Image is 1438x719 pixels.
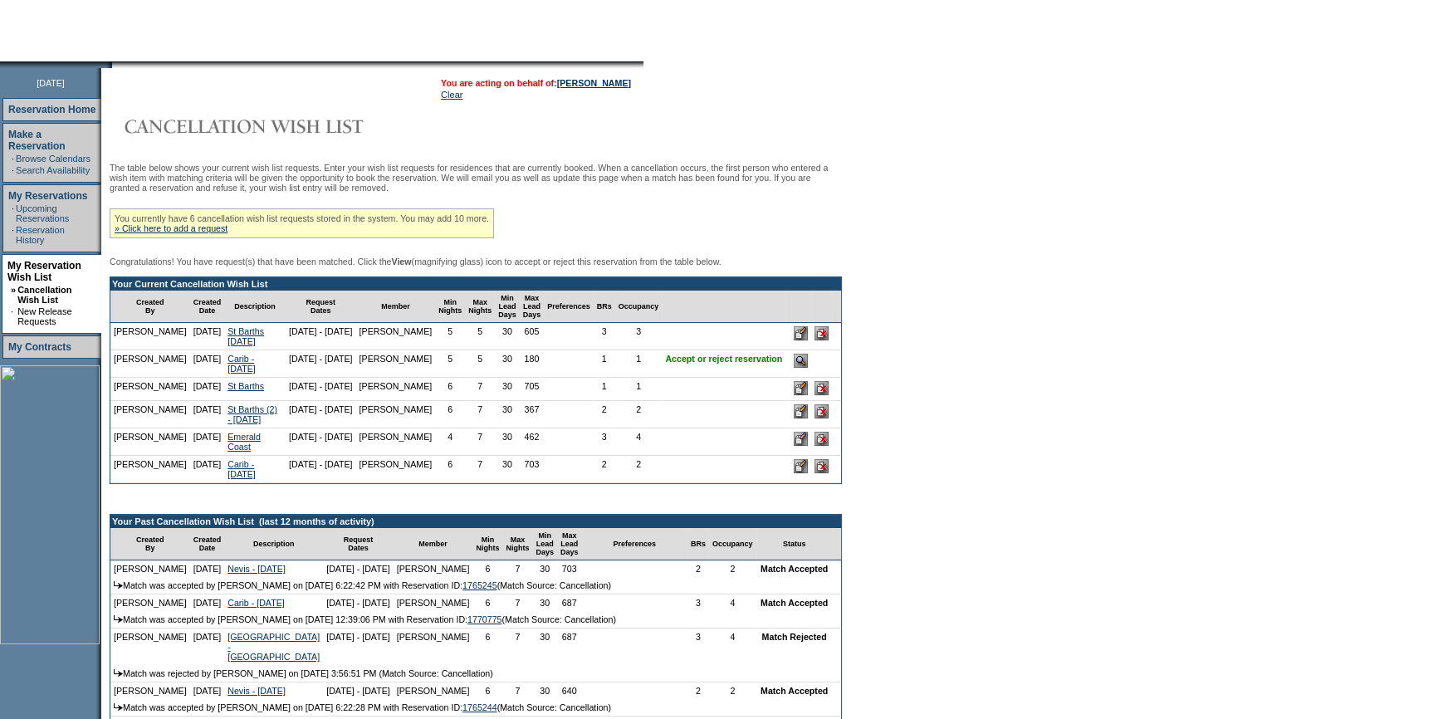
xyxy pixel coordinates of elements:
[502,560,532,577] td: 7
[190,401,225,428] td: [DATE]
[110,577,841,594] td: Match was accepted by [PERSON_NAME] on [DATE] 6:22:42 PM with Reservation ID: (Match Source: Canc...
[441,78,631,88] span: You are acting on behalf of:
[557,594,582,611] td: 687
[441,90,462,100] a: Clear
[394,560,473,577] td: [PERSON_NAME]
[557,78,631,88] a: [PERSON_NAME]
[190,291,225,323] td: Created Date
[502,594,532,611] td: 7
[435,401,465,428] td: 6
[289,326,353,336] nobr: [DATE] - [DATE]
[227,459,256,479] a: Carib - [DATE]
[794,381,808,395] input: Edit this Request
[110,611,841,629] td: Match was accepted by [PERSON_NAME] on [DATE] 12:39:06 PM with Reservation ID: (Match Source: Can...
[472,560,502,577] td: 6
[110,323,190,350] td: [PERSON_NAME]
[110,594,190,611] td: [PERSON_NAME]
[227,564,286,574] a: Nevis - [DATE]
[190,378,225,401] td: [DATE]
[16,154,90,164] a: Browse Calendars
[110,528,190,560] td: Created By
[502,629,532,665] td: 7
[227,381,264,391] a: St Barths
[227,632,320,662] a: [GEOGRAPHIC_DATA] - [GEOGRAPHIC_DATA]
[326,564,390,574] nobr: [DATE] - [DATE]
[227,432,261,452] a: Emerald Coast
[794,459,808,473] input: Edit this Request
[495,350,520,378] td: 30
[115,223,227,233] a: » Click here to add a request
[190,594,225,611] td: [DATE]
[110,428,190,456] td: [PERSON_NAME]
[17,285,71,305] a: Cancellation Wish List
[761,564,828,574] nobr: Match Accepted
[709,560,756,577] td: 2
[495,378,520,401] td: 30
[11,306,16,326] td: ·
[532,560,557,577] td: 30
[594,350,615,378] td: 1
[110,208,494,238] div: You currently have 6 cancellation wish list requests stored in the system. You may add 10 more.
[110,682,190,699] td: [PERSON_NAME]
[110,560,190,577] td: [PERSON_NAME]
[495,323,520,350] td: 30
[709,528,756,560] td: Occupancy
[394,629,473,665] td: [PERSON_NAME]
[520,350,545,378] td: 180
[794,432,808,446] input: Edit this Request
[37,78,65,88] span: [DATE]
[472,629,502,665] td: 6
[106,61,112,68] img: promoShadowLeftCorner.gif
[532,682,557,699] td: 30
[615,291,663,323] td: Occupancy
[756,528,833,560] td: Status
[391,257,411,267] b: View
[615,456,663,483] td: 2
[12,154,14,164] td: ·
[110,277,841,291] td: Your Current Cancellation Wish List
[190,629,225,665] td: [DATE]
[356,428,436,456] td: [PERSON_NAME]
[465,378,495,401] td: 7
[495,401,520,428] td: 30
[11,285,16,295] b: »
[520,323,545,350] td: 605
[615,378,663,401] td: 1
[435,291,465,323] td: Min Nights
[326,632,390,642] nobr: [DATE] - [DATE]
[110,665,841,682] td: Match was rejected by [PERSON_NAME] on [DATE] 3:56:51 PM (Match Source: Cancellation)
[190,528,225,560] td: Created Date
[594,323,615,350] td: 3
[190,323,225,350] td: [DATE]
[435,378,465,401] td: 6
[224,291,286,323] td: Description
[12,203,14,223] td: ·
[502,528,532,560] td: Max Nights
[687,528,709,560] td: BRs
[8,190,87,202] a: My Reservations
[794,354,808,368] input: Accept or Reject this Reservation
[465,401,495,428] td: 7
[615,428,663,456] td: 4
[465,428,495,456] td: 7
[356,291,436,323] td: Member
[110,378,190,401] td: [PERSON_NAME]
[286,291,356,323] td: Request Dates
[544,291,594,323] td: Preferences
[190,682,225,699] td: [DATE]
[114,703,123,711] img: arrow.gif
[794,326,808,340] input: Edit this Request
[435,456,465,483] td: 6
[520,291,545,323] td: Max Lead Days
[615,401,663,428] td: 2
[110,456,190,483] td: [PERSON_NAME]
[289,432,353,442] nobr: [DATE] - [DATE]
[557,560,582,577] td: 703
[16,203,69,223] a: Upcoming Reservations
[709,629,756,665] td: 4
[520,456,545,483] td: 703
[520,378,545,401] td: 705
[472,528,502,560] td: Min Nights
[687,682,709,699] td: 2
[762,632,827,642] nobr: Match Rejected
